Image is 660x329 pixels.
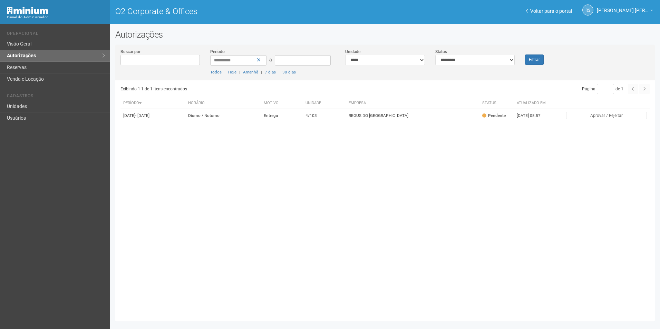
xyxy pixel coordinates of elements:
[224,70,225,74] span: |
[482,113,506,119] div: Pendente
[135,113,149,118] span: - [DATE]
[582,4,593,16] a: RS
[185,109,261,122] td: Diurno / Noturno
[7,14,105,20] div: Painel do Administrador
[210,70,222,74] a: Todos
[115,29,655,40] h2: Autorizações
[597,1,649,13] span: Rayssa Soares Ribeiro
[120,49,140,55] label: Buscar por
[265,70,276,74] a: 7 dias
[435,49,447,55] label: Status
[261,109,303,122] td: Entrega
[269,57,272,62] span: a
[303,109,346,122] td: 4/103
[514,109,552,122] td: [DATE] 08:57
[228,70,236,74] a: Hoje
[279,70,280,74] span: |
[7,7,48,14] img: Minium
[7,93,105,101] li: Cadastros
[345,49,360,55] label: Unidade
[115,7,380,16] h1: O2 Corporate & Offices
[582,87,623,91] span: Página de 1
[7,31,105,38] li: Operacional
[526,8,572,14] a: Voltar para o portal
[346,109,479,122] td: REGUS DO [GEOGRAPHIC_DATA]
[303,98,346,109] th: Unidade
[514,98,552,109] th: Atualizado em
[282,70,296,74] a: 30 dias
[261,98,303,109] th: Motivo
[525,54,544,65] button: Filtrar
[120,84,383,94] div: Exibindo 1-1 de 1 itens encontrados
[346,98,479,109] th: Empresa
[120,109,185,122] td: [DATE]
[261,70,262,74] span: |
[479,98,514,109] th: Status
[185,98,261,109] th: Horário
[210,49,225,55] label: Período
[597,9,653,14] a: [PERSON_NAME] [PERSON_NAME]
[566,112,647,119] button: Aprovar / Rejeitar
[239,70,240,74] span: |
[243,70,258,74] a: Amanhã
[120,98,185,109] th: Período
